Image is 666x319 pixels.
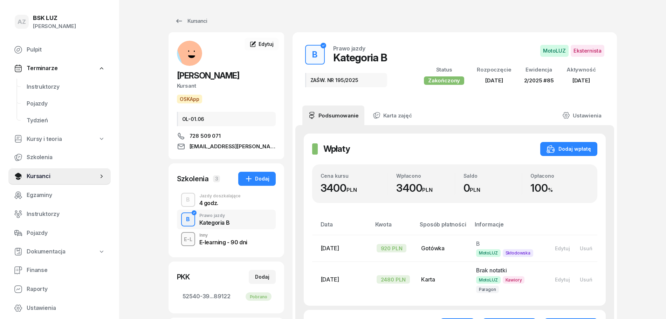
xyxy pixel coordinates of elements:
a: Edytuj [245,38,278,50]
span: MotoLUZ [476,249,501,257]
button: OSKApp [177,95,202,103]
th: Data [312,220,371,235]
div: ZAŚW. NR 195/2025 [305,73,387,87]
button: E-LInnyE-learning - 90 dni [177,229,276,249]
span: Brak notatki [476,267,507,274]
button: B [181,193,195,207]
div: Kursant [177,81,276,90]
span: Szkolenia [27,153,105,162]
span: Kursy i teoria [27,135,62,144]
span: Kawiory [503,276,525,284]
button: BPrawo jazdyKategoria B [177,210,276,229]
div: PKK [177,272,190,282]
div: Zakończony [424,76,464,85]
a: Kursanci [169,14,213,28]
a: Kursanci [8,168,111,185]
div: Dodaj [255,273,269,281]
span: Ustawienia [27,304,105,313]
span: Pojazdy [27,229,105,238]
div: Rozpoczęcie [477,65,511,74]
a: Dokumentacja [8,244,111,260]
div: Gotówka [421,244,465,253]
a: Finanse [8,262,111,279]
a: Kursy i teoria [8,131,111,147]
span: 2/2025 #85 [524,77,554,84]
div: Cena kursu [321,173,388,179]
a: Ustawienia [557,106,607,125]
span: Skłodowska [503,249,533,257]
a: Podsumowanie [302,106,364,125]
div: B [309,48,320,62]
div: Pobrano [246,292,272,301]
div: Prawo jazdy [199,213,230,218]
div: [DATE] [567,76,596,85]
div: E-learning - 90 dni [199,239,247,245]
span: Kursanci [27,172,98,181]
div: Szkolenia [177,174,209,184]
button: B [181,212,195,226]
a: Ustawienia [8,300,111,317]
span: [DATE] [321,245,339,252]
div: Prawo jazdy [333,46,365,51]
div: Kategoria B [333,51,387,64]
a: Tydzień [21,112,111,129]
div: Status [424,65,464,74]
small: % [548,186,553,193]
button: Usuń [575,274,597,285]
a: Instruktorzy [8,206,111,223]
button: B [305,45,325,65]
div: Edytuj [555,277,570,283]
button: Dodaj [249,270,276,284]
div: Jazdy doszkalające [199,194,241,198]
small: PLN [346,186,357,193]
a: Terminarze [8,60,111,76]
div: Saldo [464,173,522,179]
span: Instruktorzy [27,82,105,91]
span: 52540-39...89122 [183,292,270,301]
div: 2480 PLN [377,275,410,284]
span: MotoLUZ [476,276,501,284]
small: PLN [470,186,480,193]
th: Kwota [371,220,416,235]
span: [DATE] [485,77,503,84]
a: Egzaminy [8,187,111,204]
a: Pojazdy [8,225,111,242]
th: Informacje [471,220,544,235]
span: Tydzień [27,116,105,125]
div: Usuń [580,277,592,283]
div: Edytuj [555,245,570,251]
h2: Wpłaty [323,143,350,155]
div: 100 [530,182,589,195]
span: Edytuj [259,41,273,47]
span: Raporty [27,285,105,294]
div: 3400 [396,182,455,195]
div: Karta [421,275,465,284]
span: Terminarze [27,64,57,73]
span: Dokumentacja [27,247,66,256]
div: Inny [199,233,247,237]
div: B [183,213,193,225]
div: B [183,194,193,206]
span: Paragon [476,286,499,293]
div: 0 [464,182,522,195]
div: Aktywność [567,65,596,74]
span: 3 [213,175,220,182]
span: B [476,240,480,247]
small: PLN [422,186,433,193]
div: Wpłacono [396,173,455,179]
button: Edytuj [550,243,575,254]
span: Egzaminy [27,191,105,200]
span: MotoLUZ [540,45,569,57]
span: Pulpit [27,45,105,54]
div: OL-01.06 [177,112,276,126]
span: AZ [18,19,26,25]
button: BJazdy doszkalające4 godz. [177,190,276,210]
a: Pojazdy [21,95,111,112]
div: 4 godz. [199,200,241,206]
a: Szkolenia [8,149,111,166]
th: Sposób płatności [416,220,470,235]
span: [DATE] [321,276,339,283]
span: 728 509 071 [190,132,221,140]
div: Usuń [580,245,592,251]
